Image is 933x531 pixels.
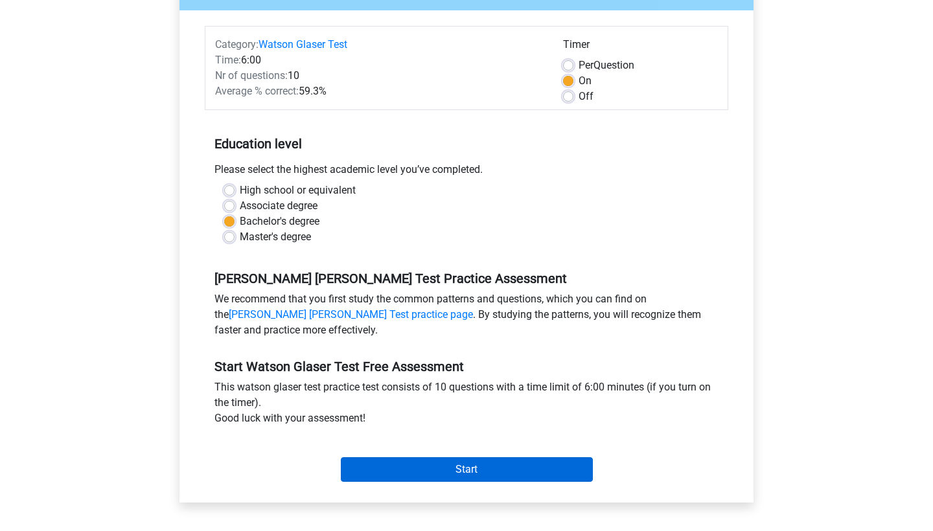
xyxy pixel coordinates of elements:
div: Please select the highest academic level you’ve completed. [205,162,728,183]
a: Watson Glaser Test [259,38,347,51]
label: Off [579,89,593,104]
label: Master's degree [240,229,311,245]
h5: Start Watson Glaser Test Free Assessment [214,359,719,374]
div: We recommend that you first study the common patterns and questions, which you can find on the . ... [205,291,728,343]
label: Question [579,58,634,73]
label: High school or equivalent [240,183,356,198]
div: This watson glaser test practice test consists of 10 questions with a time limit of 6:00 minutes ... [205,379,728,431]
div: Timer [563,37,718,58]
span: Nr of questions: [215,69,288,82]
span: Average % correct: [215,85,299,97]
label: Bachelor's degree [240,214,319,229]
div: 10 [205,68,553,84]
span: Time: [215,54,241,66]
span: Per [579,59,593,71]
a: [PERSON_NAME] [PERSON_NAME] Test practice page [229,308,473,321]
h5: Education level [214,131,719,157]
label: On [579,73,592,89]
div: 6:00 [205,52,553,68]
input: Start [341,457,593,482]
span: Category: [215,38,259,51]
label: Associate degree [240,198,317,214]
div: 59.3% [205,84,553,99]
h5: [PERSON_NAME] [PERSON_NAME] Test Practice Assessment [214,271,719,286]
